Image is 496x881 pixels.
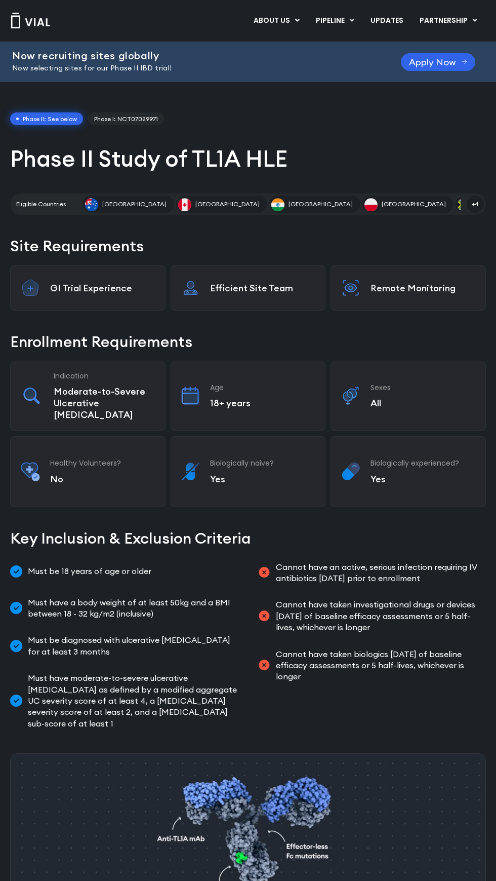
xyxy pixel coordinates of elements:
[12,50,376,61] h2: Now recruiting sites globally
[210,282,315,294] p: Efficient Site Team
[12,63,376,74] p: Now selecting sites for our Phase II IBD trial!
[210,458,315,468] h3: Biologically naive?
[210,397,315,409] p: 18+ years
[88,112,164,126] a: Phase I: NCT07029971
[467,196,484,213] span: +4
[10,235,486,257] h2: Site Requirements
[10,527,486,549] h2: Key Inclusion & Exclusion Criteria
[25,634,238,657] span: Must be diagnosed with ulcerative [MEDICAL_DATA] for at least 3 months
[85,198,98,211] img: Australia
[16,200,66,209] h2: Eligible Countries
[10,331,486,353] h2: Enrollment Requirements
[364,198,378,211] img: Poland
[50,473,155,485] p: No
[411,12,485,29] a: PARTNERSHIPMenu Toggle
[50,282,155,294] p: GI Trial Experience
[382,200,446,209] span: [GEOGRAPHIC_DATA]
[10,112,83,126] span: Phase II: See below
[370,383,475,392] h3: Sexes
[273,561,486,584] span: Cannot have an active, serious infection requiring IV antibiotics [DATE] prior to enrollment
[273,648,486,682] span: Cannot have taken biologics [DATE] of baseline efficacy assessments or 5 half-lives, whichever is...
[271,198,284,211] img: India
[25,597,238,620] span: Must have a body weight of at least 50kg and a BMI between 18 - 32 kg/m2 (inclusive)
[102,200,167,209] span: [GEOGRAPHIC_DATA]
[178,198,191,211] img: Canada
[195,200,260,209] span: [GEOGRAPHIC_DATA]
[370,282,475,294] p: Remote Monitoring
[370,473,475,485] p: Yes
[409,58,456,66] span: Apply Now
[308,12,362,29] a: PIPELINEMenu Toggle
[50,458,155,468] h3: Healthy Volunteers?
[10,13,51,28] img: Vial Logo
[245,12,307,29] a: ABOUT USMenu Toggle
[54,371,155,380] h3: Indication
[458,198,471,211] img: S. Africa
[362,12,411,29] a: UPDATES
[25,672,238,729] span: Must have moderate-to-severe ulcerative [MEDICAL_DATA] as defined by a modified aggregate UC seve...
[273,599,486,633] span: Cannot have taken investigational drugs or devices [DATE] of baseline efficacy assessments or 5 h...
[370,458,475,468] h3: Biologically experienced?
[54,386,155,420] p: Moderate-to-Severe Ulcerative [MEDICAL_DATA]
[401,53,475,71] a: Apply Now
[210,383,315,392] h3: Age
[10,144,486,173] h1: Phase II Study of TL1A HLE
[370,397,475,409] p: All
[25,561,151,582] span: Must be 18 years of age or older
[288,200,353,209] span: [GEOGRAPHIC_DATA]
[210,473,315,485] p: Yes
